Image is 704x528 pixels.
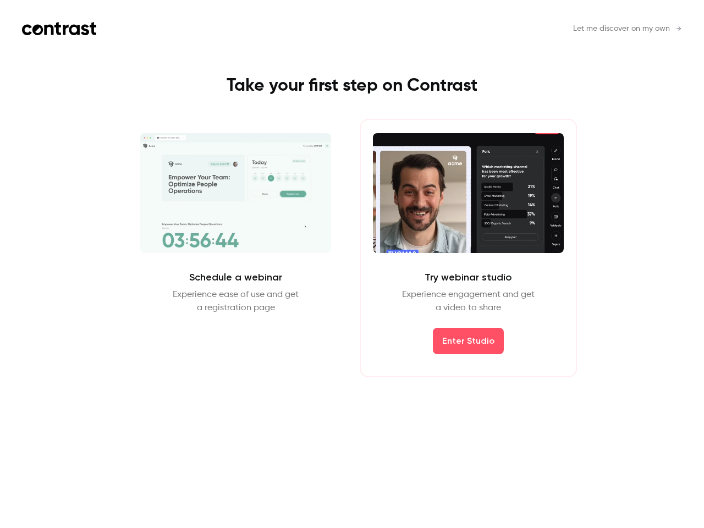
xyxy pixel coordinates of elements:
p: Experience engagement and get a video to share [402,288,535,315]
span: Let me discover on my own [573,23,670,35]
h2: Try webinar studio [425,271,512,284]
p: Experience ease of use and get a registration page [173,288,299,315]
h1: Take your first step on Contrast [105,75,599,97]
h2: Schedule a webinar [189,271,282,284]
button: Enter Studio [433,328,504,354]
